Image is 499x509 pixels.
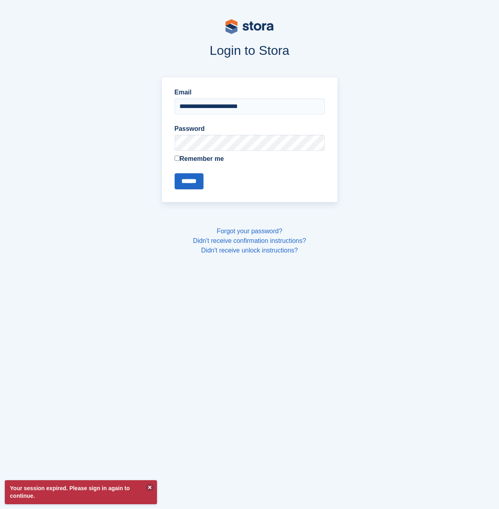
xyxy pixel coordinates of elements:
[225,19,274,34] img: stora-logo-53a41332b3708ae10de48c4981b4e9114cc0af31d8433b30ea865607fb682f29.svg
[5,480,157,504] p: Your session expired. Please sign in again to continue.
[31,43,468,58] h1: Login to Stora
[217,228,282,234] a: Forgot your password?
[193,237,306,244] a: Didn't receive confirmation instructions?
[175,154,325,164] label: Remember me
[175,156,180,161] input: Remember me
[175,88,325,97] label: Email
[201,247,298,254] a: Didn't receive unlock instructions?
[175,124,325,134] label: Password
